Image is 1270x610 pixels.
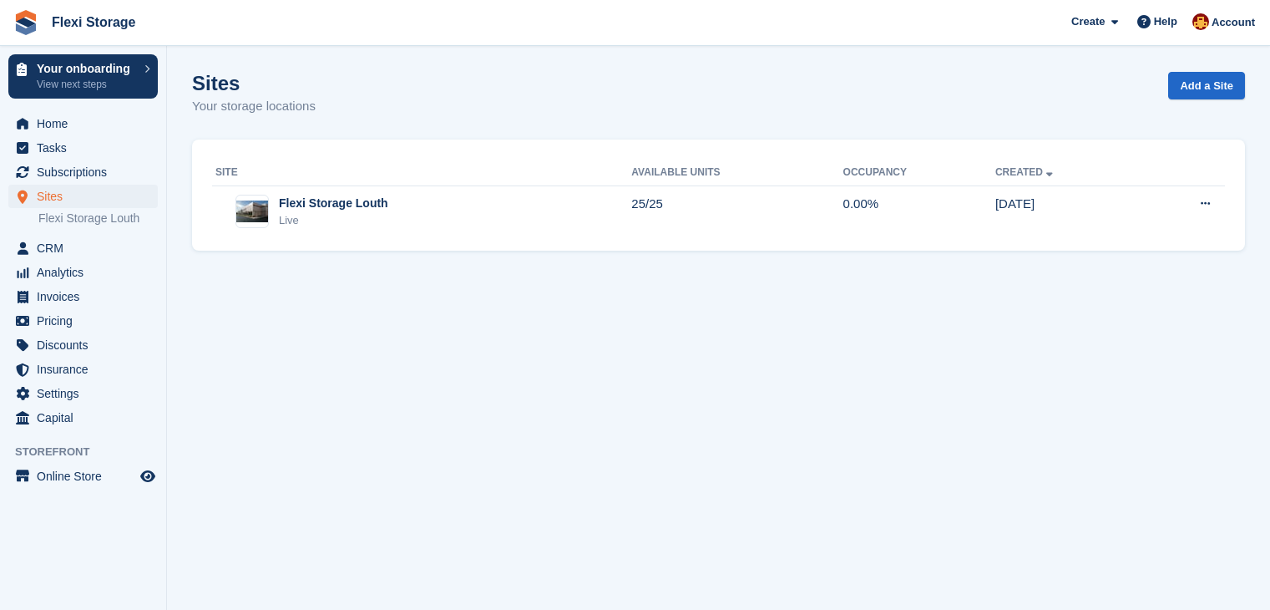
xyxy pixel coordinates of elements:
td: 25/25 [631,186,842,237]
span: Online Store [37,465,137,488]
span: Analytics [37,261,137,284]
th: Occupancy [843,160,995,186]
span: Subscriptions [37,160,137,184]
div: Flexi Storage Louth [279,195,388,212]
span: Account [1212,14,1255,31]
img: Andrew Bett [1192,13,1209,30]
a: menu [8,136,158,160]
p: View next steps [37,77,136,92]
a: Add a Site [1168,72,1245,99]
th: Available Units [631,160,842,186]
td: [DATE] [995,186,1141,237]
h1: Sites [192,72,316,94]
span: Help [1154,13,1177,30]
a: Your onboarding View next steps [8,54,158,99]
p: Your onboarding [37,63,136,74]
img: Image of Flexi Storage Louth site [236,201,268,222]
span: CRM [37,236,137,260]
a: menu [8,382,158,405]
a: Flexi Storage Louth [38,211,158,226]
a: Preview store [138,466,158,486]
span: Capital [37,406,137,430]
span: Settings [37,382,137,405]
a: Flexi Storage [45,8,142,36]
a: menu [8,358,158,381]
span: Tasks [37,136,137,160]
span: Insurance [37,358,137,381]
a: menu [8,160,158,184]
span: Sites [37,185,137,208]
span: Storefront [15,444,166,460]
a: Created [995,166,1056,178]
a: menu [8,285,158,308]
a: menu [8,406,158,430]
td: 0.00% [843,186,995,237]
span: Create [1071,13,1105,30]
a: menu [8,465,158,488]
span: Discounts [37,333,137,357]
a: menu [8,333,158,357]
span: Invoices [37,285,137,308]
a: menu [8,309,158,333]
span: Home [37,112,137,135]
p: Your storage locations [192,97,316,116]
span: Pricing [37,309,137,333]
div: Live [279,212,388,229]
a: menu [8,112,158,135]
a: menu [8,236,158,260]
a: menu [8,185,158,208]
th: Site [212,160,631,186]
img: stora-icon-8386f47178a22dfd0bd8f6a31ec36ba5ce8667c1dd55bd0f319d3a0aa187defe.svg [13,10,38,35]
a: menu [8,261,158,284]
